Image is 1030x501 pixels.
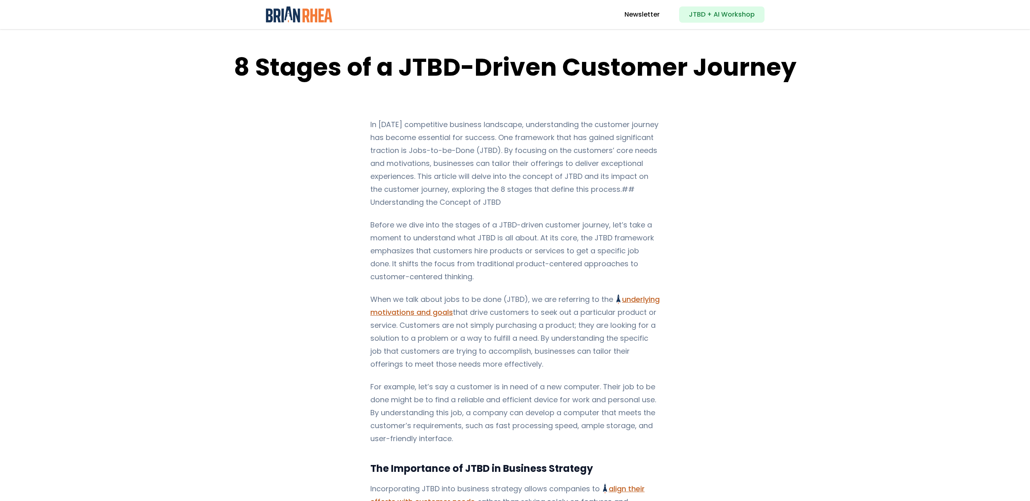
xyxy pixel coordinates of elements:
[370,461,660,476] h3: The Importance of JTBD in Business Strategy
[370,219,660,283] p: Before we dive into the stages of a JTBD-driven customer journey, let’s take a moment to understa...
[370,294,660,317] a: underlying motivations and goals
[624,10,660,19] a: Newsletter
[370,118,660,209] p: In [DATE] competitive business landscape, understanding the customer journey has become essential...
[679,6,765,23] a: JTBD + AI Workshop
[266,6,333,23] img: Brian Rhea
[172,55,858,79] h1: 8 Stages of a JTBD-Driven Customer Journey
[370,380,660,445] p: For example, let’s say a customer is in need of a new computer. Their job to be done might be to ...
[370,293,660,371] p: When we talk about jobs to be done (JTBD), we are referring to the that drive customers to seek o...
